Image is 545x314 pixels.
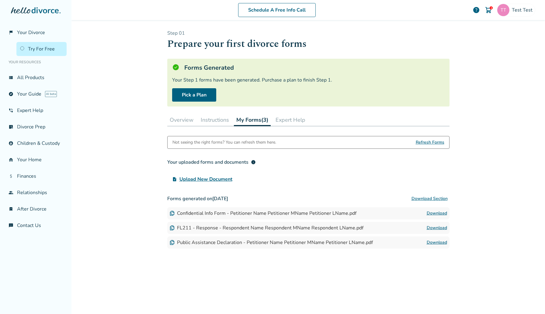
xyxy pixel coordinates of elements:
[9,124,13,129] span: list_alt_check
[172,136,276,148] div: Not seeing the right forms? You can refresh them here.
[16,42,67,56] a: Try For Free
[9,207,13,211] span: bookmark_check
[9,223,13,228] span: chat_info
[273,114,308,126] button: Expert Help
[427,239,447,246] a: Download
[490,6,493,9] div: 1
[5,169,67,183] a: attach_moneyFinances
[5,26,67,40] a: flag_2Your Divorce
[238,3,316,17] a: Schedule A Free Info Call
[9,30,13,35] span: flag_2
[473,6,480,14] a: help
[167,193,450,205] h3: Forms generated on [DATE]
[9,157,13,162] span: garage_home
[485,6,492,14] img: Cart
[172,88,216,102] a: Pick a Plan
[45,91,57,97] span: AI beta
[184,64,234,72] h5: Forms Generated
[512,7,535,13] span: Test Test
[410,193,450,205] button: Download Section
[17,29,45,36] span: Your Divorce
[172,177,177,182] span: upload_file
[167,30,450,37] p: Step 0 1
[170,240,175,245] img: Document
[170,225,363,231] div: FL211 - Response - Respondent Name Respondent MName Respondent LName.pdf
[5,218,67,232] a: chat_infoContact Us
[9,174,13,179] span: attach_money
[5,87,67,101] a: exploreYour GuideAI beta
[5,153,67,167] a: garage_homeYour Home
[234,114,271,126] button: My Forms(3)
[170,239,373,246] div: Public Assistance Declaration - Petitioner Name Petitioner MName Petitioner LName.pdf
[515,285,545,314] iframe: Chat Widget
[179,176,232,183] span: Upload New Document
[9,92,13,96] span: explore
[9,141,13,146] span: account_child
[9,108,13,113] span: phone_in_talk
[9,190,13,195] span: group
[167,114,196,126] button: Overview
[5,56,67,68] li: Your Resources
[5,136,67,150] a: account_childChildren & Custody
[167,159,256,166] div: Your uploaded forms and documents
[5,120,67,134] a: list_alt_checkDivorce Prep
[416,136,444,148] span: Refresh Forms
[5,71,67,85] a: view_listAll Products
[251,160,256,165] span: info
[172,77,445,83] div: Your Step 1 forms have been generated. Purchase a plan to finish Step 1.
[5,103,67,117] a: phone_in_talkExpert Help
[170,210,356,217] div: Confidential Info Form - Petitioner Name Petitioner MName Petitioner LName.pdf
[5,186,67,200] a: groupRelationships
[170,211,175,216] img: Document
[5,202,67,216] a: bookmark_checkAfter Divorce
[170,225,175,230] img: Document
[427,210,447,217] a: Download
[198,114,231,126] button: Instructions
[167,37,450,51] h1: Prepare your first divorce forms
[427,224,447,232] a: Download
[497,4,509,16] img: abelino.poyraz@freedrops.org
[9,75,13,80] span: view_list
